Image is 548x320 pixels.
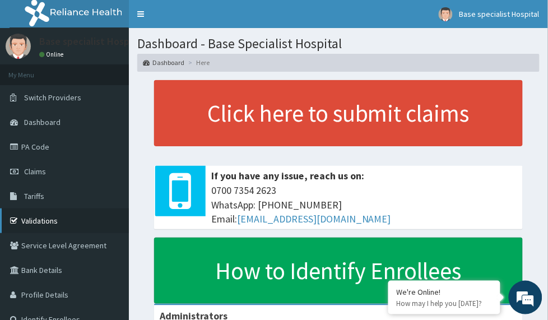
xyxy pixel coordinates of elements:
[143,58,184,67] a: Dashboard
[211,183,517,226] span: 0700 7354 2623 WhatsApp: [PHONE_NUMBER] Email:
[154,80,523,146] a: Click here to submit claims
[137,36,540,51] h1: Dashboard - Base Specialist Hospital
[24,166,46,177] span: Claims
[459,9,540,19] span: Base specialist Hospital
[39,36,144,47] p: Base specialist Hospital
[185,58,210,67] li: Here
[6,34,31,59] img: User Image
[39,50,66,58] a: Online
[397,287,492,297] div: We're Online!
[24,191,44,201] span: Tariffs
[397,299,492,308] p: How may I help you today?
[439,7,453,21] img: User Image
[24,92,81,103] span: Switch Providers
[24,117,61,127] span: Dashboard
[237,212,391,225] a: [EMAIL_ADDRESS][DOMAIN_NAME]
[211,169,364,182] b: If you have any issue, reach us on:
[154,238,523,304] a: How to Identify Enrollees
